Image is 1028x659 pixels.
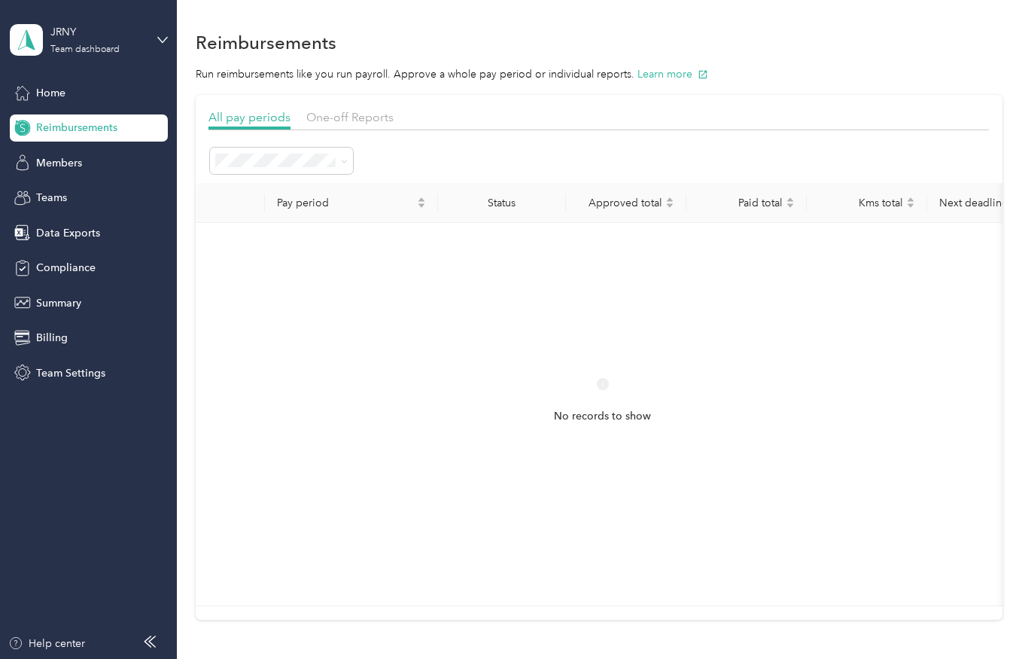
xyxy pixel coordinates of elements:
[906,195,915,204] span: caret-up
[554,408,651,425] span: No records to show
[417,195,426,204] span: caret-up
[50,45,120,54] div: Team dashboard
[786,201,795,210] span: caret-down
[819,197,903,209] span: Kms total
[36,190,67,206] span: Teams
[944,575,1028,659] iframe: Everlance-gr Chat Button Frame
[36,295,81,311] span: Summary
[665,195,674,204] span: caret-up
[208,110,290,124] span: All pay periods
[578,197,662,209] span: Approved total
[36,85,65,101] span: Home
[36,155,82,171] span: Members
[8,636,85,651] button: Help center
[306,110,394,124] span: One-off Reports
[196,35,336,50] h1: Reimbursements
[36,225,100,241] span: Data Exports
[36,365,105,381] span: Team Settings
[36,330,68,346] span: Billing
[196,66,1002,82] p: Run reimbursements like you run payroll. Approve a whole pay period or individual reports.
[265,183,438,223] th: Pay period
[906,201,915,210] span: caret-down
[566,183,686,223] th: Approved total
[686,183,807,223] th: Paid total
[36,260,96,276] span: Compliance
[417,201,426,210] span: caret-down
[637,66,708,82] button: Learn more
[450,197,554,209] div: Status
[807,183,927,223] th: Kms total
[786,195,795,204] span: caret-up
[277,197,414,209] span: Pay period
[36,120,117,136] span: Reimbursements
[665,201,674,210] span: caret-down
[50,24,144,40] div: JRNY
[698,197,783,209] span: Paid total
